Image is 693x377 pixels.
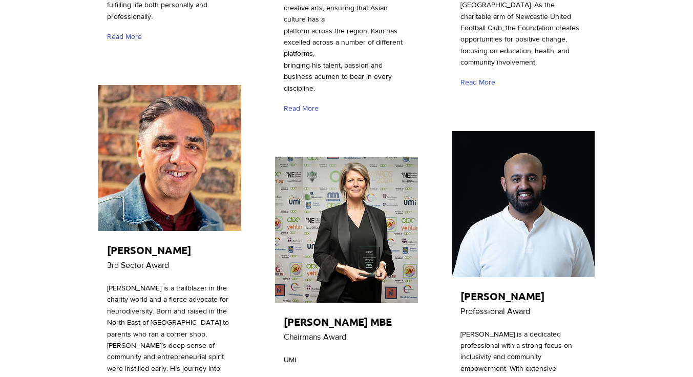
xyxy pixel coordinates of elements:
div: ABC Awards 24 (1).jpg [275,157,418,303]
span: [PERSON_NAME] [460,289,544,303]
a: Read More [107,28,146,46]
span: Professional Award [460,307,530,316]
div: neeraj sharma_edited_edited_edited.jpg [98,85,241,231]
a: Read More [460,74,500,92]
span: [PERSON_NAME] MBE [284,315,392,328]
img: Neeraj Sharma [98,85,241,231]
span: Read More [284,103,319,114]
span: 3rd Sector Award [107,261,169,269]
a: Read More [284,99,323,117]
div: rizwan.jpg [452,131,595,277]
span: [PERSON_NAME] [107,243,191,257]
span: Chairmans Award [284,332,346,341]
span: Read More [460,77,495,88]
img: Rizwan Shahid [452,131,595,277]
img: Nicki Clark MBE [275,157,418,303]
span: UMI [284,355,296,364]
span: Read More [107,32,142,42]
